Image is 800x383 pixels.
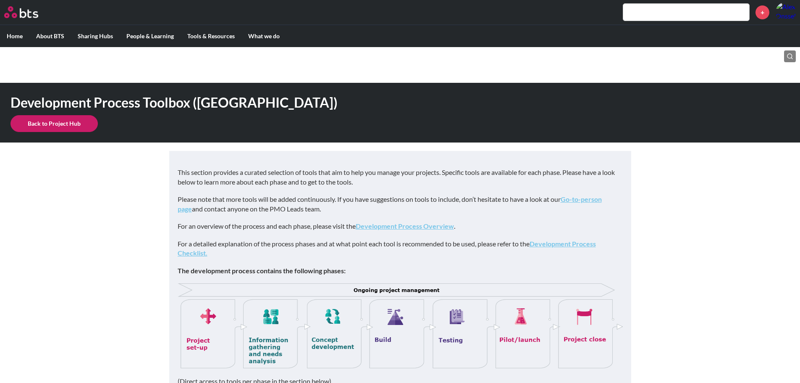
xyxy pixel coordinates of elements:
a: + [755,5,769,19]
p: For a detailed explanation of the process phases and at what point each tool is recommended to be... [178,239,623,258]
p: For an overview of the process and each phase, please visit the . [178,222,623,231]
label: Tools & Resources [181,25,241,47]
img: BTS Logo [4,6,38,18]
h1: Development Process Toolbox ([GEOGRAPHIC_DATA]) [10,93,556,112]
a: Go-to-person page [178,195,602,212]
label: Sharing Hubs [71,25,120,47]
a: Development Process Overview [356,222,454,230]
a: Profile [776,2,796,22]
a: Go home [4,6,54,18]
strong: The development process contains the following phases: [178,267,346,275]
a: Back to Project Hub [10,115,98,132]
label: People & Learning [120,25,181,47]
p: This section provides a curated selection of tools that aim to help you manage your projects. Spe... [178,168,623,187]
img: Alex Onssels [776,2,796,22]
label: What we do [241,25,286,47]
p: Please note that more tools will be added continuously. If you have suggestions on tools to inclu... [178,195,623,214]
label: About BTS [29,25,71,47]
